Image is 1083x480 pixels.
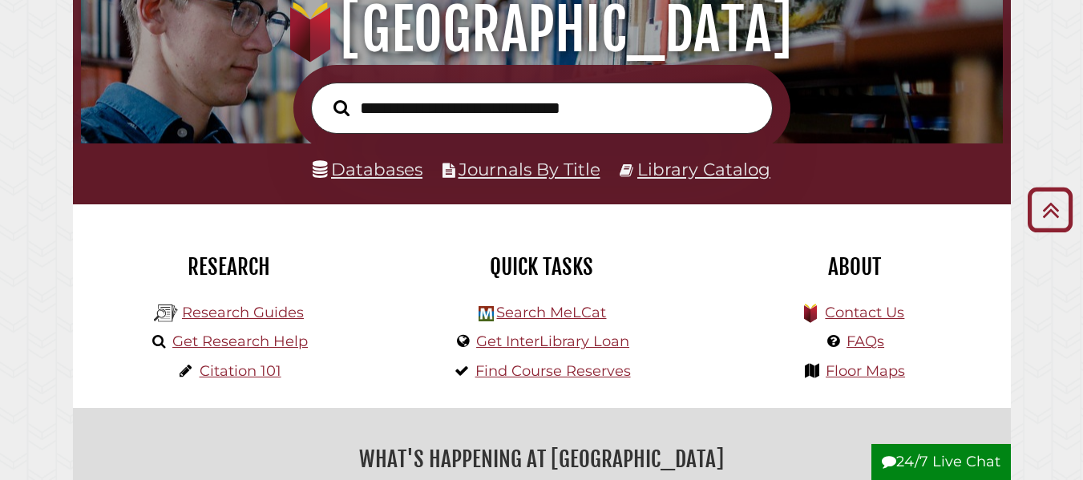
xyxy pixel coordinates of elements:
[476,333,629,350] a: Get InterLibrary Loan
[826,362,905,380] a: Floor Maps
[154,301,178,325] img: Hekman Library Logo
[313,159,422,179] a: Databases
[475,362,631,380] a: Find Course Reserves
[172,333,308,350] a: Get Research Help
[325,95,358,120] button: Search
[637,159,770,179] a: Library Catalog
[479,306,494,321] img: Hekman Library Logo
[182,304,304,321] a: Research Guides
[85,441,999,478] h2: What's Happening at [GEOGRAPHIC_DATA]
[710,253,999,280] h2: About
[847,333,884,350] a: FAQs
[333,99,350,117] i: Search
[398,253,686,280] h2: Quick Tasks
[825,304,904,321] a: Contact Us
[496,304,606,321] a: Search MeLCat
[85,253,374,280] h2: Research
[200,362,281,380] a: Citation 101
[459,159,600,179] a: Journals By Title
[1021,196,1079,223] a: Back to Top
